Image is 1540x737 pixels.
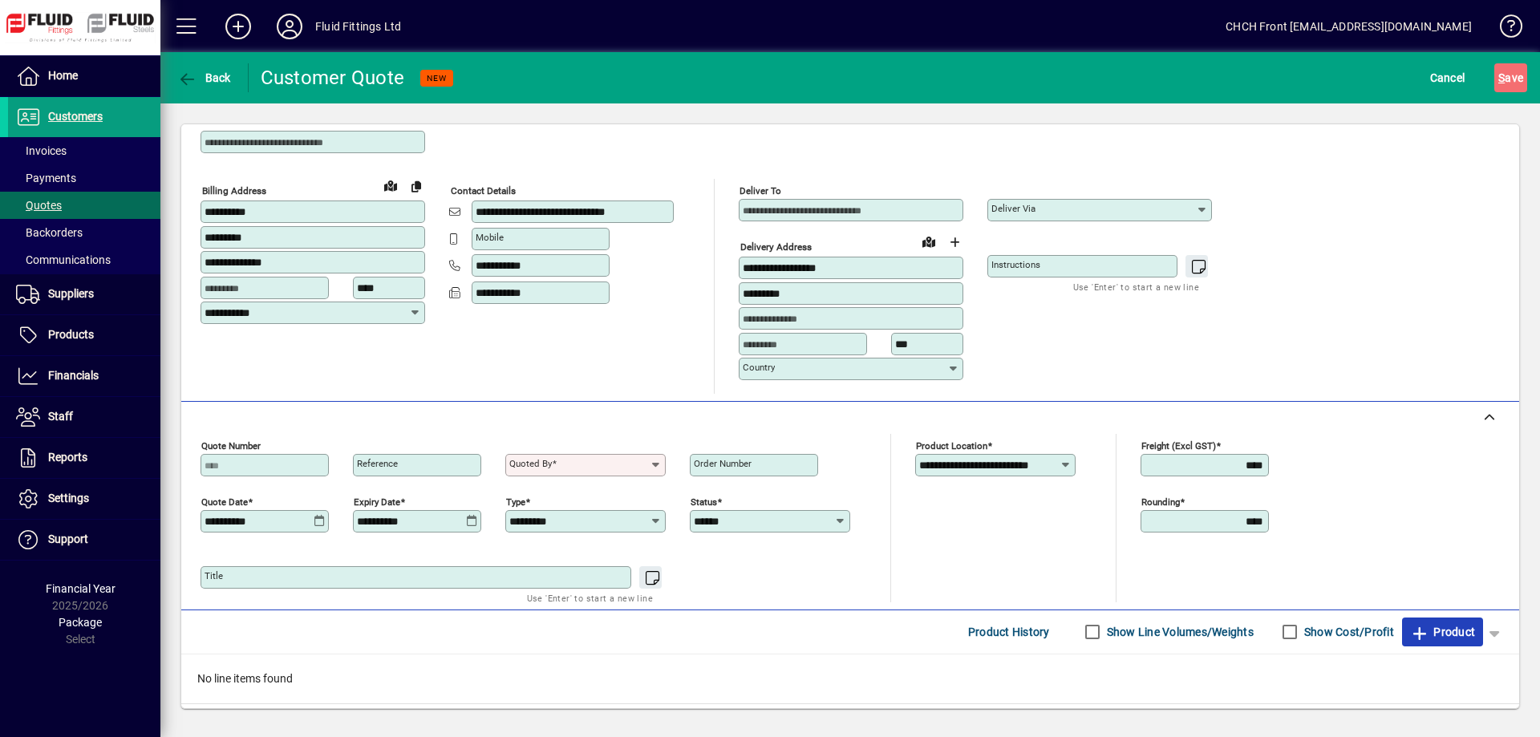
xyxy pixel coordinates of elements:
span: NEW [427,73,447,83]
mat-hint: Use 'Enter' to start a new line [1073,277,1199,296]
a: Invoices [8,137,160,164]
mat-label: Status [691,496,717,507]
a: Knowledge Base [1488,3,1520,55]
span: Financial Year [46,582,115,595]
button: Choose address [942,229,967,255]
a: Staff [8,397,160,437]
app-page-header-button: Back [160,63,249,92]
span: Communications [16,253,111,266]
mat-label: Expiry date [354,496,400,507]
button: Save [1494,63,1527,92]
span: S [1498,71,1505,84]
span: Cancel [1430,65,1465,91]
div: Customer Quote [261,65,405,91]
button: Back [173,63,235,92]
a: Settings [8,479,160,519]
button: Add [213,12,264,41]
div: CHCH Front [EMAIL_ADDRESS][DOMAIN_NAME] [1226,14,1472,39]
span: Customers [48,110,103,123]
label: Show Line Volumes/Weights [1104,624,1254,640]
a: Communications [8,246,160,273]
span: Package [59,616,102,629]
span: Quotes [16,199,62,212]
mat-label: Quote number [201,439,261,451]
button: Copy to Delivery address [403,173,429,199]
span: Product History [968,619,1050,645]
mat-label: Deliver To [740,185,781,196]
label: Show Cost/Profit [1301,624,1394,640]
mat-label: Type [506,496,525,507]
a: Products [8,315,160,355]
mat-label: Deliver via [991,203,1035,214]
span: Back [177,71,231,84]
span: Reports [48,451,87,464]
mat-label: Freight (excl GST) [1141,439,1216,451]
button: Product [1402,618,1483,646]
button: Product History [962,618,1056,646]
span: Financials [48,369,99,382]
mat-label: Mobile [476,232,504,243]
a: Quotes [8,192,160,219]
span: Staff [48,410,73,423]
mat-label: Country [743,362,775,373]
span: Invoices [16,144,67,157]
a: Support [8,520,160,560]
mat-label: Title [205,570,223,581]
mat-label: Quoted by [509,458,552,469]
mat-hint: Use 'Enter' to start a new line [527,589,653,607]
mat-label: Order number [694,458,752,469]
span: Settings [48,492,89,504]
span: Payments [16,172,76,184]
mat-label: Instructions [991,259,1040,270]
a: View on map [378,172,403,198]
a: Payments [8,164,160,192]
a: View on map [916,229,942,254]
span: Support [48,533,88,545]
span: Backorders [16,226,83,239]
span: Suppliers [48,287,94,300]
button: Cancel [1426,63,1469,92]
a: Reports [8,438,160,478]
mat-label: Rounding [1141,496,1180,507]
a: Financials [8,356,160,396]
span: Home [48,69,78,82]
a: Suppliers [8,274,160,314]
mat-label: Product location [916,439,987,451]
div: No line items found [181,654,1519,703]
span: Products [48,328,94,341]
span: ave [1498,65,1523,91]
div: Fluid Fittings Ltd [315,14,401,39]
button: Profile [264,12,315,41]
mat-label: Quote date [201,496,248,507]
a: Backorders [8,219,160,246]
span: Product [1410,619,1475,645]
a: Home [8,56,160,96]
mat-label: Reference [357,458,398,469]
